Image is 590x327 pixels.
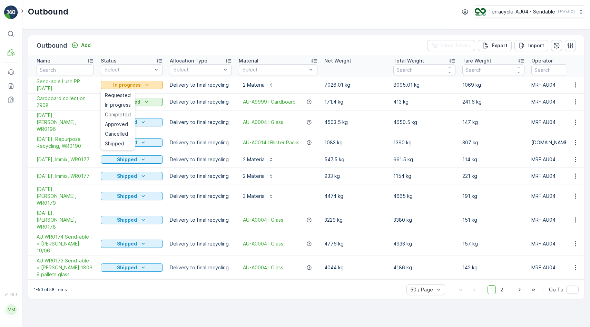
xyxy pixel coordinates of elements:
[166,232,235,256] td: Delivery to final recycling
[531,57,553,64] p: Operator
[37,64,94,75] input: Search
[166,168,235,184] td: Delivery to final recycling
[462,119,524,126] p: 147 kg
[393,156,455,163] p: 661.5 kg
[105,121,128,128] span: Approved
[393,264,455,271] p: 4186 kg
[475,8,486,16] img: terracycle_logo.png
[324,119,386,126] p: 4503.5 kg
[427,40,475,51] button: Clear Filters
[514,40,548,51] button: Import
[37,57,50,64] p: Name
[117,193,137,200] p: Shipped
[324,156,386,163] p: 547.5 kg
[37,257,94,278] a: AU WR0173 Send-able -> Alex Fraser 1806 9 pallets glass
[101,89,135,150] ul: In progress
[101,263,163,272] button: Shipped
[166,77,235,94] td: Delivery to final recycling
[105,66,152,73] p: Select
[81,42,91,49] p: Add
[393,139,455,146] p: 1390 kg
[37,95,94,109] a: Cardboard collection 2908
[101,240,163,248] button: Shipped
[37,112,94,133] a: 20/08/2025, Alex Fraser, WR0196
[324,139,386,146] p: 1083 kg
[462,57,491,64] p: Tare Weight
[393,217,455,223] p: 3380 kg
[324,240,386,247] p: 4776 kg
[488,285,496,294] span: 1
[462,156,524,163] p: 114 kg
[69,41,94,49] button: Add
[101,216,163,224] button: Shipped
[37,257,94,278] span: AU WR0173 Send-able -> [PERSON_NAME] 1806 9 pallets glass
[243,264,283,271] a: AU-A0004 I Glass
[243,193,266,200] p: 3 Material
[243,81,266,88] p: 2 Material
[478,40,512,51] button: Export
[497,285,507,294] span: 2
[462,217,524,223] p: 151 kg
[243,240,283,247] a: AU-A0004 I Glass
[243,119,283,126] a: AU-A0004 I Glass
[462,98,524,105] p: 241.6 kg
[170,57,207,64] p: Allocation Type
[37,156,94,163] a: 09/07/2025, Immix, WR0177
[4,298,18,321] button: MM
[324,264,386,271] p: 4044 kg
[324,57,351,64] p: Net Weight
[105,131,128,137] span: Cancelled
[166,208,235,232] td: Delivery to final recycling
[37,173,94,180] a: 03/07/2025, Immix, WR0177
[243,98,296,105] a: AU-A9999 I Cardboard
[462,81,524,88] p: 1069 kg
[393,64,455,75] input: Search
[105,111,131,118] span: Completed
[243,156,266,163] p: 2 Material
[37,186,94,206] span: [DATE], [PERSON_NAME], WR0179
[393,81,455,88] p: 8095.01 kg
[528,42,544,49] p: Import
[34,287,67,292] p: 1-50 of 58 items
[324,81,386,88] p: 7026.01 kg
[105,140,124,147] span: Shipped
[37,233,94,254] span: AU WR0174 Send-able -> [PERSON_NAME] 19/06
[101,155,163,164] button: Shipped
[393,240,455,247] p: 4933 kg
[37,173,94,180] span: [DATE], Immix, WR0177
[243,139,299,146] span: AU-A0014 I Blister Packs
[239,154,278,165] button: 2 Material
[243,173,266,180] p: 2 Material
[243,217,283,223] a: AU-A0004 I Glass
[166,256,235,280] td: Delivery to final recycling
[393,98,455,105] p: 413 kg
[166,151,235,168] td: Delivery to final recycling
[166,94,235,110] td: Delivery to final recycling
[37,136,94,150] span: [DATE], Repurpose Recycling, WR0190
[117,173,137,180] p: Shipped
[105,92,131,99] span: Requested
[549,286,563,293] span: Go To
[37,136,94,150] a: 22/07/2025, Repurpose Recycling, WR0190
[101,172,163,180] button: Shipped
[239,79,278,90] button: 2 Material
[462,173,524,180] p: 221 kg
[462,64,524,75] input: Search
[4,292,18,297] span: v 1.49.3
[174,66,221,73] p: Select
[239,191,278,202] button: 3 Material
[113,81,141,88] p: In progress
[393,57,424,64] p: Total Weight
[37,186,94,206] a: 26/06/2025, Alex Fraser, WR0179
[324,98,386,105] p: 171.4 kg
[243,66,307,73] p: Select
[239,171,278,182] button: 2 Material
[6,304,17,315] div: MM
[117,217,137,223] p: Shipped
[37,78,94,92] span: Send-able Lush PP [DATE]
